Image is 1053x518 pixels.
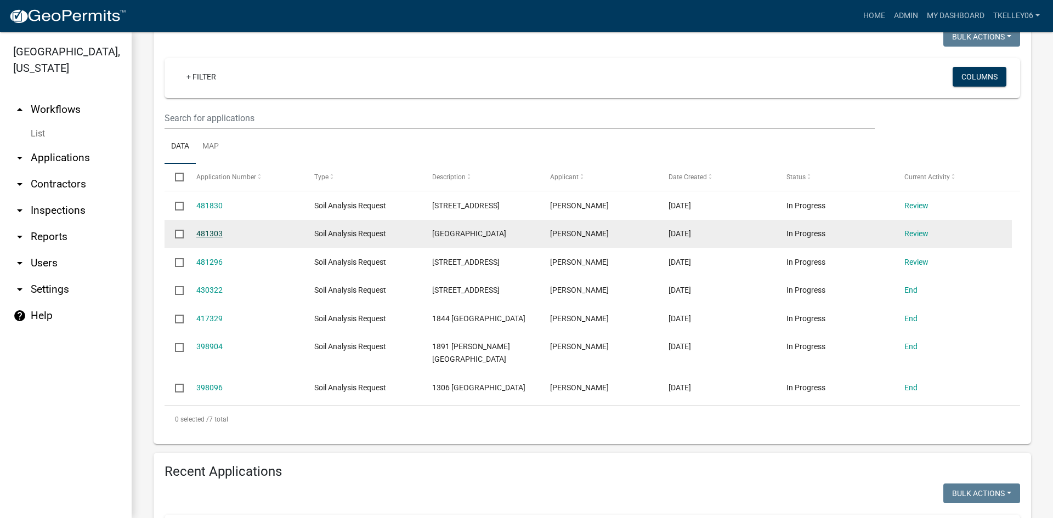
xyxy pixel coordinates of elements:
[953,67,1006,87] button: Columns
[165,129,196,164] a: Data
[550,286,609,294] span: Tom Scharnweber
[165,464,1020,480] h4: Recent Applications
[196,286,223,294] a: 430322
[904,229,929,238] a: Review
[314,201,386,210] span: Soil Analysis Request
[432,286,500,294] span: 509 N DUBUQUE ST
[314,314,386,323] span: Soil Analysis Request
[196,314,223,323] a: 417329
[13,309,26,322] i: help
[13,257,26,270] i: arrow_drop_down
[165,107,875,129] input: Search for applications
[786,314,825,323] span: In Progress
[314,229,386,238] span: Soil Analysis Request
[432,383,525,392] span: 1306 180TH ST
[669,314,691,323] span: 05/07/2025
[904,258,929,266] a: Review
[196,342,223,351] a: 398904
[432,201,500,210] span: 2589 250TH ST
[989,5,1044,26] a: Tkelley06
[786,229,825,238] span: In Progress
[904,173,950,181] span: Current Activity
[304,164,422,190] datatable-header-cell: Type
[314,383,386,392] span: Soil Analysis Request
[13,230,26,243] i: arrow_drop_down
[432,258,500,266] span: 1612 W LINCOLN WAY
[904,383,918,392] a: End
[550,229,609,238] span: Casey Crawford
[178,67,225,87] a: + Filter
[550,201,609,210] span: Tom Scharnweber
[943,483,1020,503] button: Bulk Actions
[550,173,579,181] span: Applicant
[196,173,256,181] span: Application Number
[669,201,691,210] span: 09/22/2025
[776,164,894,190] datatable-header-cell: Status
[786,342,825,351] span: In Progress
[432,314,525,323] span: 1844 180TH ST
[540,164,658,190] datatable-header-cell: Applicant
[314,342,386,351] span: Soil Analysis Request
[196,258,223,266] a: 481296
[550,258,609,266] span: Dean Schoppe
[196,383,223,392] a: 398096
[196,201,223,210] a: 481830
[669,229,691,238] span: 09/19/2025
[669,173,707,181] span: Date Created
[669,342,691,351] span: 04/02/2025
[550,383,609,392] span: Casey Crawford
[890,5,922,26] a: Admin
[196,229,223,238] a: 481303
[13,178,26,191] i: arrow_drop_down
[432,229,506,238] span: 2616 145TH ST
[314,173,329,181] span: Type
[786,201,825,210] span: In Progress
[669,258,691,266] span: 09/19/2025
[175,415,209,423] span: 0 selected /
[432,173,466,181] span: Description
[165,406,1020,433] div: 7 total
[196,129,225,164] a: Map
[13,204,26,217] i: arrow_drop_down
[165,164,185,190] datatable-header-cell: Select
[904,314,918,323] a: End
[894,164,1012,190] datatable-header-cell: Current Activity
[859,5,890,26] a: Home
[922,5,989,26] a: My Dashboard
[185,164,303,190] datatable-header-cell: Application Number
[943,27,1020,47] button: Bulk Actions
[786,258,825,266] span: In Progress
[786,383,825,392] span: In Progress
[904,286,918,294] a: End
[658,164,775,190] datatable-header-cell: Date Created
[314,286,386,294] span: Soil Analysis Request
[432,342,510,363] span: 1891 BINFORD AVE
[786,173,806,181] span: Status
[550,342,609,351] span: Matt Husak
[669,383,691,392] span: 04/01/2025
[669,286,691,294] span: 06/03/2025
[314,258,386,266] span: Soil Analysis Request
[422,164,540,190] datatable-header-cell: Description
[13,151,26,164] i: arrow_drop_down
[904,342,918,351] a: End
[904,201,929,210] a: Review
[786,286,825,294] span: In Progress
[13,283,26,296] i: arrow_drop_down
[13,103,26,116] i: arrow_drop_up
[550,314,609,323] span: Brenda Cruse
